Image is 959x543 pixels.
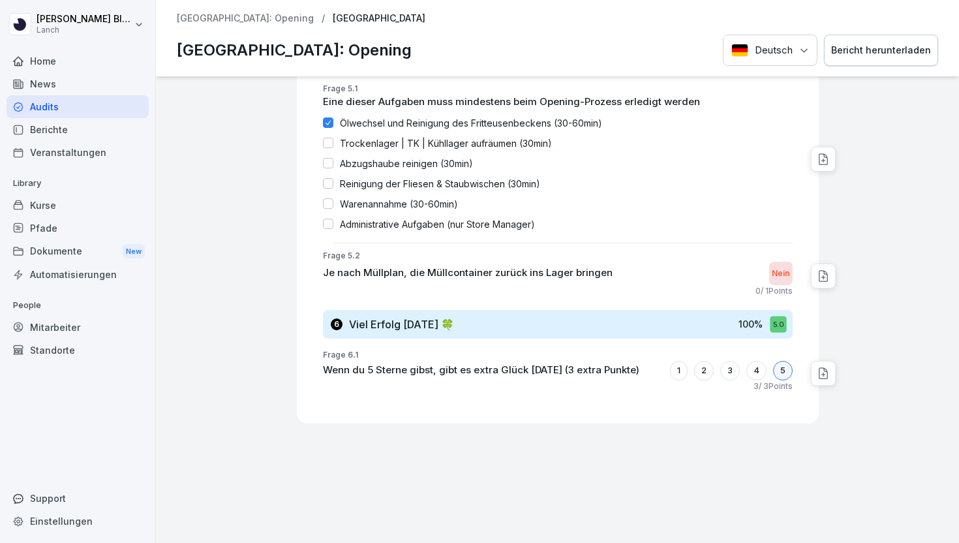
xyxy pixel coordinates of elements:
[37,14,132,25] p: [PERSON_NAME] Blüthner
[323,363,639,378] p: Wenn du 5 Sterne gibst, gibt es extra Glück [DATE] (3 extra Punkte)
[738,317,763,331] p: 100 %
[7,95,149,118] a: Audits
[7,240,149,264] div: Dokumente
[123,244,145,259] div: New
[731,44,748,57] img: Deutsch
[770,316,786,332] div: 5.0
[824,35,938,67] button: Bericht herunterladen
[7,194,149,217] a: Kurse
[694,361,714,380] div: 2
[746,361,767,380] div: 4
[7,339,149,362] a: Standorte
[7,510,149,533] a: Einstellungen
[773,361,793,380] div: 5
[331,318,342,330] div: 6
[340,116,602,130] p: Ölwechsel und Reinigung des Fritteusenbeckens (30-60min)
[723,35,817,67] button: Language
[322,13,325,24] p: /
[7,72,149,95] a: News
[340,136,552,150] p: Trockenlager | TK | Kühllager aufräumen (30min)
[323,349,793,361] p: Frage 6.1
[349,317,454,332] h3: Viel Erfolg [DATE] 🍀
[323,95,793,110] p: Eine dieser Aufgaben muss mindestens beim Opening-Prozess erledigt werden
[340,177,540,191] p: Reinigung der Fliesen & Staubwischen (30min)
[340,217,535,231] p: Administrative Aufgaben (nur Store Manager)
[333,13,425,24] p: [GEOGRAPHIC_DATA]
[177,39,412,62] p: [GEOGRAPHIC_DATA]: Opening
[7,240,149,264] a: DokumenteNew
[7,295,149,316] p: People
[720,361,740,380] div: 3
[7,50,149,72] a: Home
[323,250,793,262] p: Frage 5.2
[323,266,613,281] p: Je nach Müllplan, die Müllcontainer zurück ins Lager bringen
[7,173,149,194] p: Library
[755,285,793,297] p: 0 / 1 Points
[831,43,931,57] div: Bericht herunterladen
[37,25,132,35] p: Lanch
[753,380,793,392] p: 3 / 3 Points
[7,316,149,339] a: Mitarbeiter
[340,157,473,170] p: Abzugshaube reinigen (30min)
[177,13,314,24] a: [GEOGRAPHIC_DATA]: Opening
[7,263,149,286] a: Automatisierungen
[755,43,793,58] p: Deutsch
[340,197,458,211] p: Warenannahme (30-60min)
[323,83,793,95] p: Frage 5.1
[769,262,793,285] div: Nein
[7,118,149,141] a: Berichte
[7,141,149,164] a: Veranstaltungen
[670,361,688,380] div: 1
[7,217,149,240] a: Pfade
[7,487,149,510] div: Support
